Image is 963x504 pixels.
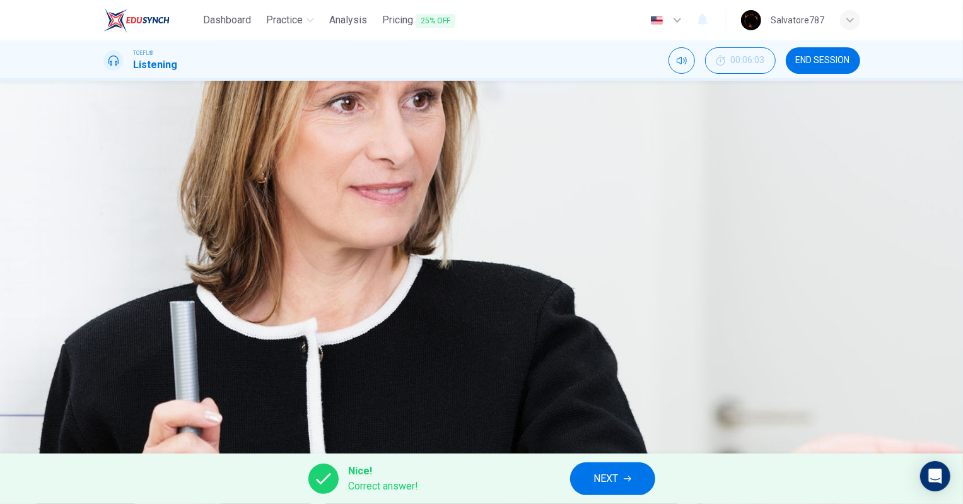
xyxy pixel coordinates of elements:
img: Profile picture [741,10,761,30]
img: en [649,16,665,25]
span: Pricing [382,13,455,28]
img: EduSynch logo [103,8,170,33]
span: 00:06:03 [731,56,765,66]
button: END SESSION [786,47,860,74]
span: TOEFL® [134,49,154,57]
div: Hide [705,47,776,74]
span: Practice [266,13,303,28]
button: Analysis [324,9,372,32]
button: Dashboard [198,9,256,32]
button: 00:06:03 [705,47,776,74]
span: Correct answer! [349,479,419,494]
div: Mute [668,47,695,74]
div: Salvatore787 [771,13,825,28]
span: Analysis [329,13,367,28]
h1: Listening [134,57,178,73]
span: 25% OFF [416,14,455,28]
span: NEXT [594,470,619,488]
div: Open Intercom Messenger [920,461,950,491]
span: Dashboard [203,13,251,28]
button: Pricing25% OFF [377,9,460,32]
span: Nice! [349,464,419,479]
button: Practice [261,9,319,32]
span: END SESSION [796,56,850,66]
button: NEXT [570,462,655,495]
a: EduSynch logo [103,8,199,33]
